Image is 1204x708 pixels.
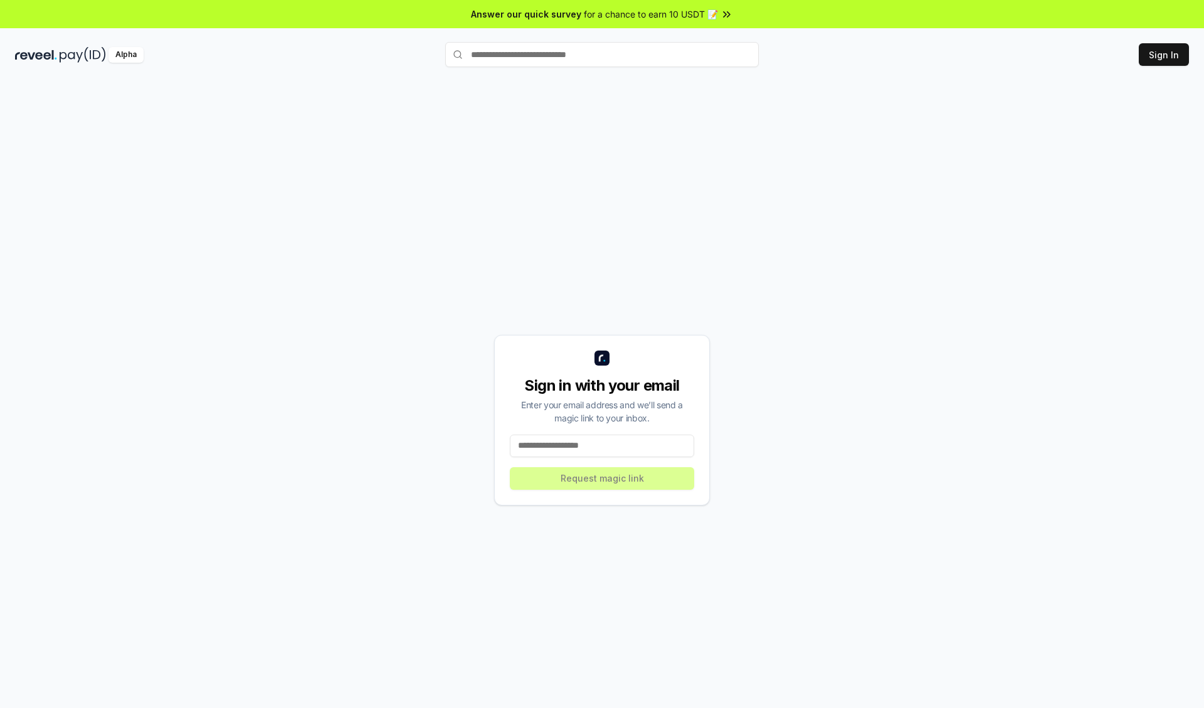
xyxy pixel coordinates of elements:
img: pay_id [60,47,106,63]
span: for a chance to earn 10 USDT 📝 [584,8,718,21]
img: reveel_dark [15,47,57,63]
img: logo_small [594,351,610,366]
button: Sign In [1139,43,1189,66]
div: Enter your email address and we’ll send a magic link to your inbox. [510,398,694,425]
span: Answer our quick survey [471,8,581,21]
div: Alpha [108,47,144,63]
div: Sign in with your email [510,376,694,396]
